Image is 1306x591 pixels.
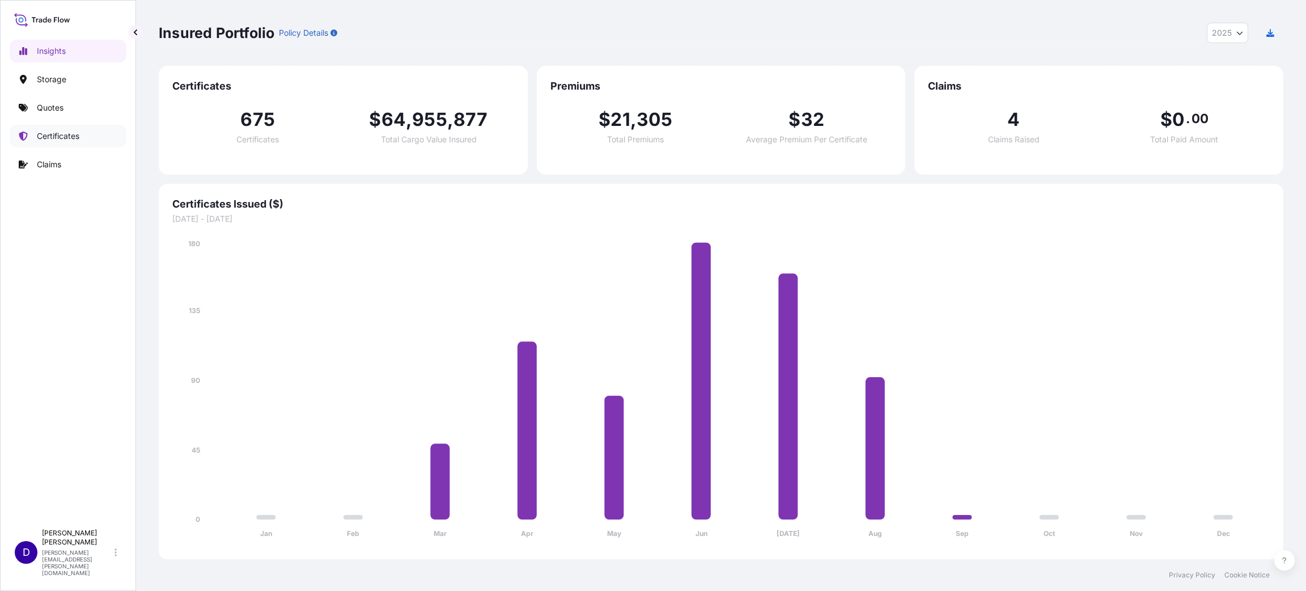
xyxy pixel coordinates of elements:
[188,239,200,248] tspan: 180
[10,125,126,147] a: Certificates
[279,27,328,39] p: Policy Details
[196,515,200,524] tspan: 0
[172,213,1270,225] span: [DATE] - [DATE]
[159,24,274,42] p: Insured Portfolio
[550,79,892,93] span: Premiums
[434,529,447,538] tspan: Mar
[1169,571,1215,580] a: Privacy Policy
[172,79,514,93] span: Certificates
[10,153,126,176] a: Claims
[240,111,275,129] span: 675
[1160,111,1172,129] span: $
[1191,114,1209,123] span: 00
[447,111,453,129] span: ,
[23,547,30,558] span: D
[607,529,622,538] tspan: May
[696,529,707,538] tspan: Jun
[777,529,800,538] tspan: [DATE]
[1150,136,1218,143] span: Total Paid Amount
[1212,27,1232,39] span: 2025
[260,529,272,538] tspan: Jan
[928,79,1270,93] span: Claims
[172,197,1270,211] span: Certificates Issued ($)
[1044,529,1055,538] tspan: Oct
[10,40,126,62] a: Insights
[1172,111,1185,129] span: 0
[412,111,447,129] span: 955
[637,111,673,129] span: 305
[37,130,79,142] p: Certificates
[10,96,126,119] a: Quotes
[37,102,63,113] p: Quotes
[192,446,200,454] tspan: 45
[10,68,126,91] a: Storage
[1007,111,1020,129] span: 4
[1224,571,1270,580] a: Cookie Notice
[1130,529,1143,538] tspan: Nov
[37,74,66,85] p: Storage
[956,529,969,538] tspan: Sep
[37,45,66,57] p: Insights
[1217,529,1230,538] tspan: Dec
[347,529,359,538] tspan: Feb
[381,111,406,129] span: 64
[610,111,630,129] span: 21
[1207,23,1248,43] button: Year Selector
[381,136,477,143] span: Total Cargo Value Insured
[1186,114,1190,123] span: .
[191,376,200,385] tspan: 90
[406,111,412,129] span: ,
[42,549,112,576] p: [PERSON_NAME][EMAIL_ADDRESS][PERSON_NAME][DOMAIN_NAME]
[453,111,488,129] span: 877
[746,136,867,143] span: Average Premium Per Certificate
[521,529,533,538] tspan: Apr
[607,136,664,143] span: Total Premiums
[801,111,824,129] span: 32
[37,159,61,170] p: Claims
[236,136,279,143] span: Certificates
[630,111,637,129] span: ,
[42,529,112,547] p: [PERSON_NAME] [PERSON_NAME]
[788,111,800,129] span: $
[868,529,882,538] tspan: Aug
[988,136,1040,143] span: Claims Raised
[189,306,200,315] tspan: 135
[599,111,610,129] span: $
[369,111,381,129] span: $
